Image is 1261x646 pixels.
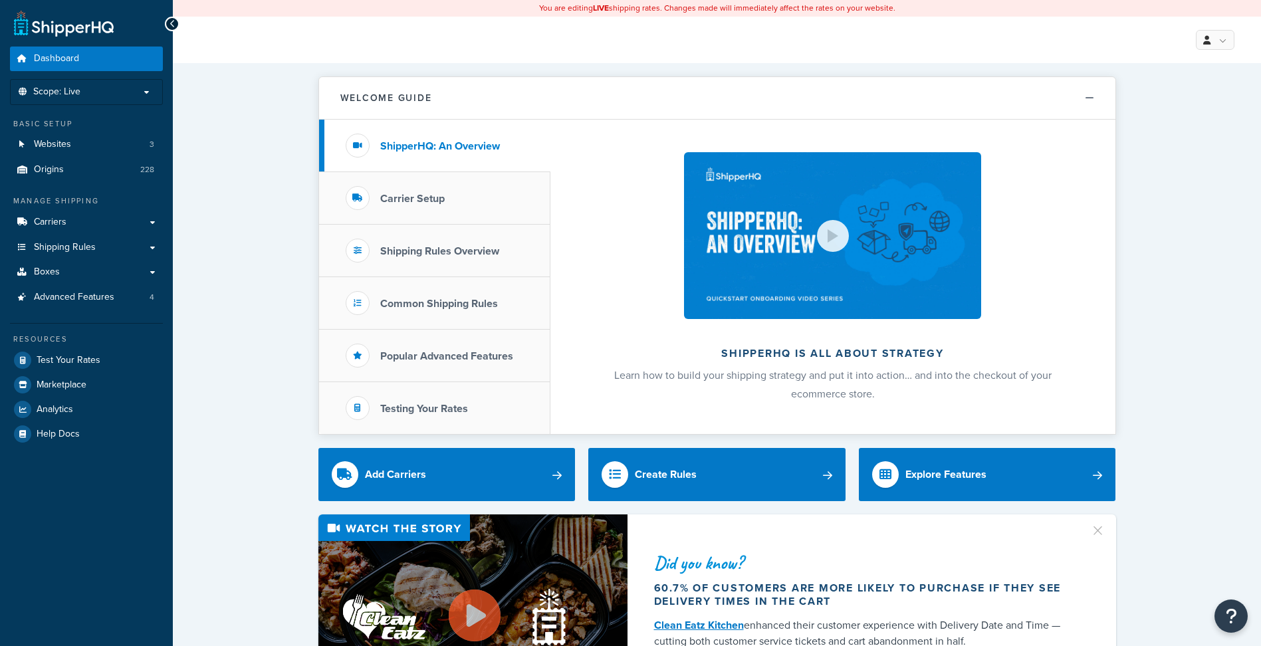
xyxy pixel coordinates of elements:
span: 228 [140,164,154,175]
a: Explore Features [859,448,1116,501]
span: Carriers [34,217,66,228]
a: Advanced Features4 [10,285,163,310]
li: Websites [10,132,163,157]
a: Carriers [10,210,163,235]
span: 3 [150,139,154,150]
div: Create Rules [635,465,697,484]
h3: Popular Advanced Features [380,350,513,362]
a: Dashboard [10,47,163,71]
a: Websites3 [10,132,163,157]
h3: Carrier Setup [380,193,445,205]
span: 4 [150,292,154,303]
a: Boxes [10,260,163,284]
div: Manage Shipping [10,195,163,207]
div: Basic Setup [10,118,163,130]
button: Welcome Guide [319,77,1115,120]
div: Did you know? [654,554,1074,572]
a: Marketplace [10,373,163,397]
a: Test Your Rates [10,348,163,372]
img: ShipperHQ is all about strategy [684,152,980,319]
h2: Welcome Guide [340,93,432,103]
h2: ShipperHQ is all about strategy [586,348,1080,360]
span: Websites [34,139,71,150]
span: Help Docs [37,429,80,440]
button: Open Resource Center [1214,599,1248,633]
span: Shipping Rules [34,242,96,253]
h3: Common Shipping Rules [380,298,498,310]
span: Boxes [34,267,60,278]
span: Advanced Features [34,292,114,303]
li: Origins [10,158,163,182]
div: Explore Features [905,465,986,484]
span: Dashboard [34,53,79,64]
h3: ShipperHQ: An Overview [380,140,500,152]
span: Marketplace [37,379,86,391]
div: Add Carriers [365,465,426,484]
a: Shipping Rules [10,235,163,260]
span: Scope: Live [33,86,80,98]
a: Help Docs [10,422,163,446]
a: Origins228 [10,158,163,182]
a: Analytics [10,397,163,421]
li: Advanced Features [10,285,163,310]
div: Resources [10,334,163,345]
h3: Testing Your Rates [380,403,468,415]
b: LIVE [593,2,609,14]
span: Origins [34,164,64,175]
a: Create Rules [588,448,846,501]
h3: Shipping Rules Overview [380,245,499,257]
a: Clean Eatz Kitchen [654,617,744,633]
span: Analytics [37,404,73,415]
div: 60.7% of customers are more likely to purchase if they see delivery times in the cart [654,582,1074,608]
a: Add Carriers [318,448,576,501]
span: Test Your Rates [37,355,100,366]
span: Learn how to build your shipping strategy and put it into action… and into the checkout of your e... [614,368,1052,401]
